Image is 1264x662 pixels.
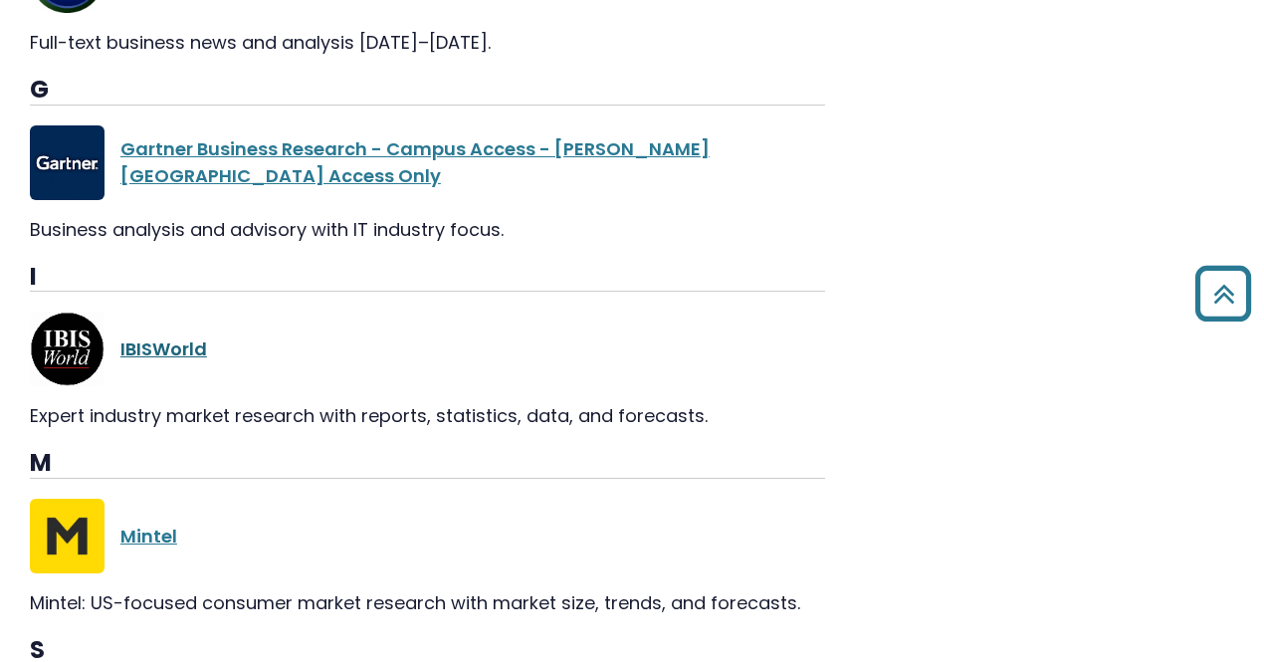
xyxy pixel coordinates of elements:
[30,589,825,616] div: Mintel: US-focused consumer market research with market size, trends, and forecasts.
[120,336,207,361] a: IBISWorld
[120,136,710,188] a: Gartner Business Research - Campus Access - [PERSON_NAME][GEOGRAPHIC_DATA] Access Only
[30,216,825,243] div: Business analysis and advisory with IT industry focus.
[30,76,825,106] h3: G
[30,449,825,479] h3: M
[30,402,825,429] div: Expert industry market research with reports, statistics, data, and forecasts.
[120,524,177,549] a: Mintel
[30,29,825,56] div: Full-text business news and analysis [DATE]–[DATE].
[1187,275,1259,312] a: Back to Top
[30,263,825,293] h3: I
